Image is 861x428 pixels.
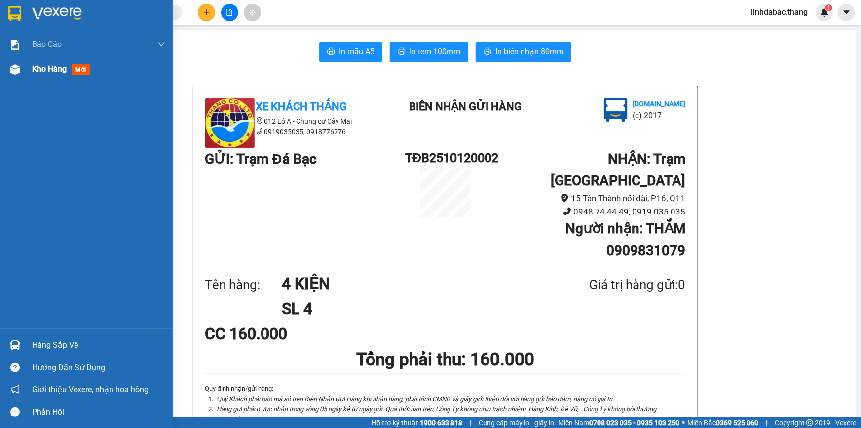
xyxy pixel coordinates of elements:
button: file-add [221,4,238,21]
img: logo.jpg [205,98,255,148]
i: Quý Khách phải báo mã số trên Biên Nhận Gửi Hàng khi nhận hàng, phải trình CMND và giấy giới thiệ... [217,395,614,403]
button: printerIn biên nhận 80mm [476,42,571,62]
span: In biên nhận 80mm [495,45,563,58]
b: BIÊN NHẬN GỬI HÀNG [409,100,522,113]
b: NHẬN : Trạm [GEOGRAPHIC_DATA] [551,151,685,189]
img: warehouse-icon [10,64,20,75]
span: Gửi: [8,9,24,20]
span: CC : [63,66,76,77]
div: Trạm Đá Bạc [8,8,57,32]
button: plus [198,4,215,21]
div: Phản hồi [32,405,165,420]
span: printer [398,47,406,57]
span: printer [484,47,491,57]
div: Giá trị hàng gửi: 0 [541,275,685,295]
button: caret-down [838,4,855,21]
span: environment [561,194,569,202]
li: 0948 74 44 49, 0919 035 035 [486,205,686,218]
button: aim [244,4,261,21]
b: [DOMAIN_NAME] [633,100,685,108]
span: printer [327,47,335,57]
span: notification [10,385,20,394]
div: 0909831079 [64,44,164,58]
span: Báo cáo [32,38,62,50]
button: printerIn tem 100mm [390,42,468,62]
sup: 1 [825,4,832,11]
span: ⚪️ [682,421,685,425]
span: mới [72,64,90,75]
span: | [766,417,767,428]
h1: 4 KIỆN [282,271,541,296]
span: Hỗ trợ kỹ thuật: [372,417,462,428]
img: icon-new-feature [820,8,829,17]
span: Giới thiệu Vexere, nhận hoa hồng [32,384,149,396]
li: 012 Lô A - Chung cư Cây Mai [205,116,383,127]
h1: TĐB2510120002 [405,148,485,168]
span: Cung cấp máy in - giấy in: [479,417,556,428]
span: phone [256,128,263,135]
b: Người nhận : THẮM 0909831079 [565,220,685,258]
div: Tên hàng: [205,275,282,295]
strong: 0708 023 035 - 0935 103 250 [589,419,679,427]
span: Nhận: [64,9,88,20]
div: THẮM [64,32,164,44]
span: | [470,417,471,428]
img: logo-vxr [8,6,21,21]
i: Hàng gửi phải được nhận trong vòng 05 ngày kể từ ngày gửi. Quá thời hạn trên, Công Ty không chịu ... [217,405,658,413]
span: file-add [226,9,233,16]
span: Kho hàng [32,64,67,74]
img: warehouse-icon [10,340,20,350]
div: Trạm [GEOGRAPHIC_DATA] [64,8,164,32]
strong: 0369 525 060 [716,419,758,427]
span: linhdabac.thang [743,6,816,18]
span: phone [563,207,571,215]
h1: Tổng phải thu: 160.000 [205,346,686,373]
div: CC 160.000 [205,321,364,346]
span: environment [256,117,263,124]
span: caret-down [842,8,851,17]
div: 160.000 [63,64,165,78]
span: question-circle [10,363,20,372]
img: logo.jpg [604,98,628,122]
li: (c) 2017 [633,109,685,122]
span: 1 [827,4,830,11]
span: message [10,407,20,417]
li: 0919035035, 0918776776 [205,127,383,137]
span: copyright [806,419,813,426]
div: Hướng dẫn sử dụng [32,360,165,375]
span: Miền Nam [558,417,679,428]
span: In tem 100mm [410,45,460,58]
b: GỬI : Trạm Đá Bạc [205,151,317,167]
div: Hàng sắp về [32,338,165,353]
span: down [157,41,165,48]
span: In mẫu A5 [339,45,374,58]
span: aim [249,9,256,16]
b: Xe Khách THẮNG [256,100,347,113]
img: solution-icon [10,40,20,50]
span: Miền Bắc [687,417,758,428]
li: 15 Tân Thành nối dài, P16, Q11 [486,192,686,205]
button: printerIn mẫu A5 [319,42,382,62]
h1: SL 4 [282,297,541,321]
span: plus [203,9,210,16]
strong: 1900 633 818 [420,419,462,427]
